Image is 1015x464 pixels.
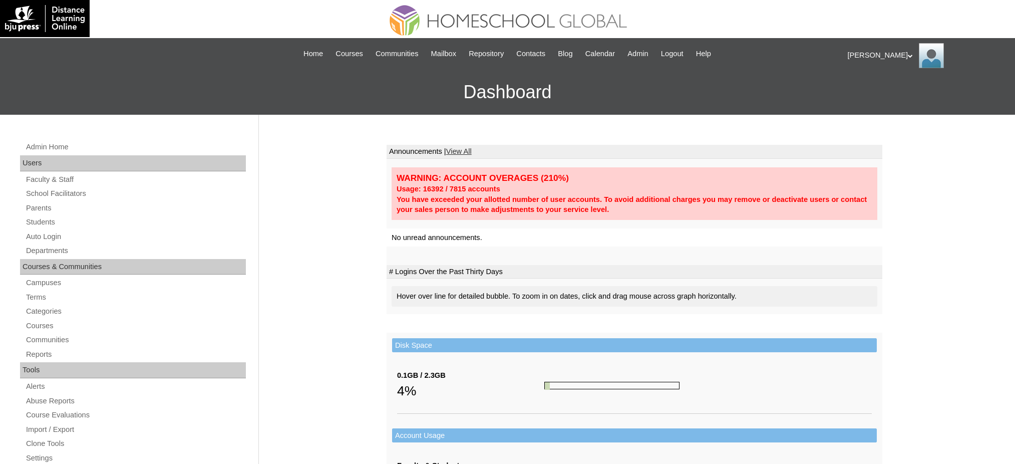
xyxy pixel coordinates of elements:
a: Courses [25,320,246,332]
a: Courses [330,48,368,60]
a: Admin [622,48,653,60]
a: Categories [25,305,246,318]
div: [PERSON_NAME] [848,43,1005,68]
a: Mailbox [426,48,462,60]
a: Calendar [580,48,620,60]
a: Campuses [25,277,246,289]
span: Communities [376,48,419,60]
a: Communities [371,48,424,60]
div: Tools [20,362,246,378]
td: # Logins Over the Past Thirty Days [387,265,882,279]
a: Import / Export [25,423,246,436]
span: Calendar [585,48,615,60]
a: View All [446,147,472,155]
span: Mailbox [431,48,457,60]
a: Auto Login [25,230,246,243]
div: 0.1GB / 2.3GB [397,370,544,381]
a: Alerts [25,380,246,393]
a: Reports [25,348,246,361]
td: Announcements | [387,145,882,159]
a: School Facilitators [25,187,246,200]
a: Parents [25,202,246,214]
h3: Dashboard [5,70,1010,115]
span: Help [696,48,711,60]
a: Repository [464,48,509,60]
div: 4% [397,381,544,401]
div: Users [20,155,246,171]
a: Abuse Reports [25,395,246,407]
a: Terms [25,291,246,304]
img: Ariane Ebuen [919,43,944,68]
td: Disk Space [392,338,877,353]
span: Repository [469,48,504,60]
a: Students [25,216,246,228]
strong: Usage: 16392 / 7815 accounts [397,185,500,193]
a: Departments [25,245,246,257]
a: Clone Tools [25,437,246,450]
td: Account Usage [392,428,877,443]
span: Home [303,48,323,60]
div: Hover over line for detailed bubble. To zoom in on dates, click and drag mouse across graph horiz... [392,286,877,307]
span: Contacts [516,48,545,60]
div: WARNING: ACCOUNT OVERAGES (210%) [397,172,872,184]
a: Communities [25,334,246,346]
span: Blog [558,48,572,60]
a: Blog [553,48,577,60]
img: logo-white.png [5,5,85,32]
div: Courses & Communities [20,259,246,275]
a: Home [298,48,328,60]
span: Admin [627,48,648,60]
a: Contacts [511,48,550,60]
a: Faculty & Staff [25,173,246,186]
span: Courses [335,48,363,60]
a: Logout [656,48,689,60]
span: Logout [661,48,684,60]
a: Help [691,48,716,60]
a: Course Evaluations [25,409,246,421]
div: You have exceeded your allotted number of user accounts. To avoid additional charges you may remo... [397,194,872,215]
a: Admin Home [25,141,246,153]
td: No unread announcements. [387,228,882,247]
